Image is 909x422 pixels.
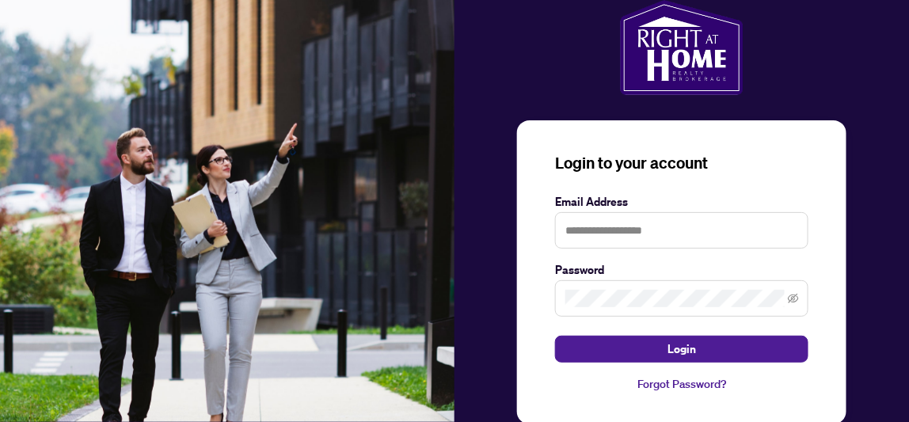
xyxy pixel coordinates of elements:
label: Password [555,261,808,279]
label: Email Address [555,193,808,211]
button: Login [555,336,808,363]
span: Login [667,336,696,362]
h3: Login to your account [555,152,808,174]
a: Forgot Password? [555,375,808,393]
span: eye-invisible [788,293,799,304]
